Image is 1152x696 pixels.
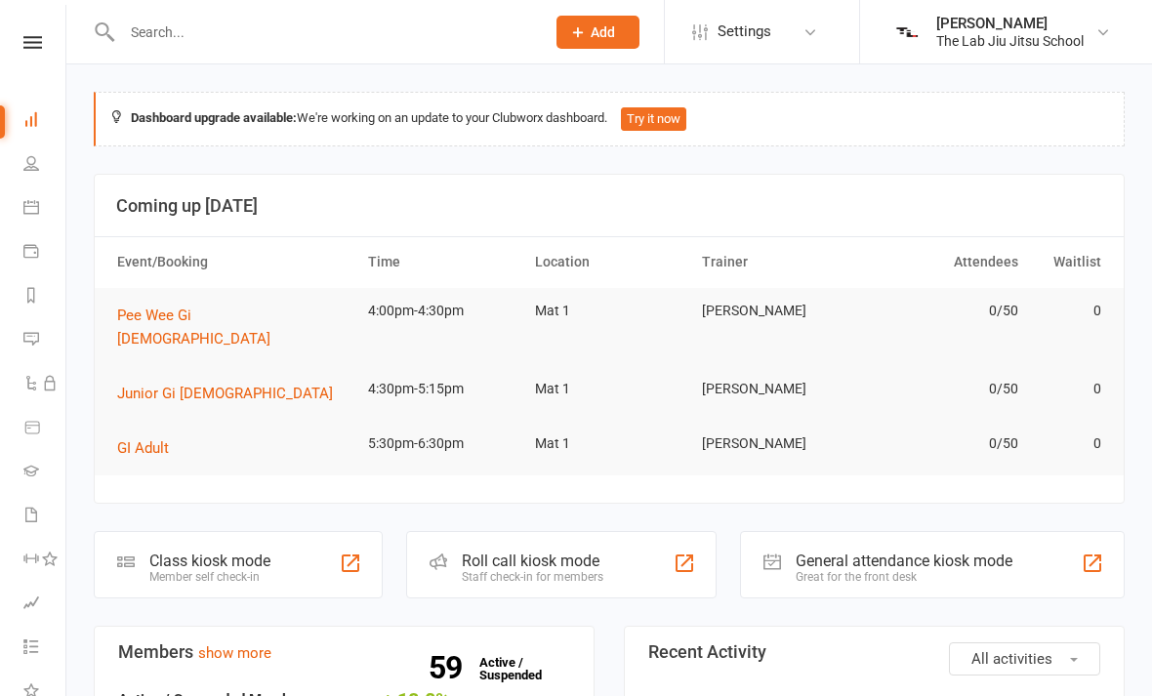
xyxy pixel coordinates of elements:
strong: 59 [429,653,470,682]
td: Mat 1 [526,288,693,334]
th: Time [359,237,526,287]
a: 59Active / Suspended [470,641,555,696]
strong: Dashboard upgrade available: [131,110,297,125]
a: Reports [23,275,67,319]
button: Junior Gi [DEMOGRAPHIC_DATA] [117,382,347,405]
td: 0/50 [860,288,1027,334]
td: [PERSON_NAME] [693,288,860,334]
th: Attendees [860,237,1027,287]
td: 0 [1027,366,1111,412]
a: Assessments [23,583,67,627]
button: GI Adult [117,436,183,460]
div: Roll call kiosk mode [462,552,603,570]
div: General attendance kiosk mode [796,552,1012,570]
a: Dashboard [23,100,67,143]
a: Calendar [23,187,67,231]
div: We're working on an update to your Clubworx dashboard. [94,92,1125,146]
th: Location [526,237,693,287]
a: People [23,143,67,187]
td: 4:30pm-5:15pm [359,366,526,412]
div: Staff check-in for members [462,570,603,584]
td: 0/50 [860,421,1027,467]
div: The Lab Jiu Jitsu School [936,32,1084,50]
th: Waitlist [1027,237,1111,287]
td: 0 [1027,288,1111,334]
a: Product Sales [23,407,67,451]
td: Mat 1 [526,366,693,412]
div: Great for the front desk [796,570,1012,584]
span: Pee Wee Gi [DEMOGRAPHIC_DATA] [117,307,270,348]
th: Event/Booking [108,237,359,287]
button: All activities [949,642,1100,676]
td: 0 [1027,421,1111,467]
td: Mat 1 [526,421,693,467]
td: 0/50 [860,366,1027,412]
a: show more [198,644,271,662]
span: Settings [718,10,771,54]
td: 5:30pm-6:30pm [359,421,526,467]
span: Junior Gi [DEMOGRAPHIC_DATA] [117,385,333,402]
td: 4:00pm-4:30pm [359,288,526,334]
button: Pee Wee Gi [DEMOGRAPHIC_DATA] [117,304,350,350]
span: All activities [971,650,1052,668]
span: Add [591,24,615,40]
td: [PERSON_NAME] [693,421,860,467]
input: Search... [116,19,531,46]
button: Try it now [621,107,686,131]
div: Member self check-in [149,570,270,584]
div: [PERSON_NAME] [936,15,1084,32]
h3: Recent Activity [648,642,1100,662]
span: GI Adult [117,439,169,457]
button: Add [556,16,639,49]
h3: Members [118,642,570,662]
a: Payments [23,231,67,275]
img: thumb_image1727872028.png [887,13,926,52]
div: Class kiosk mode [149,552,270,570]
th: Trainer [693,237,860,287]
h3: Coming up [DATE] [116,196,1102,216]
td: [PERSON_NAME] [693,366,860,412]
